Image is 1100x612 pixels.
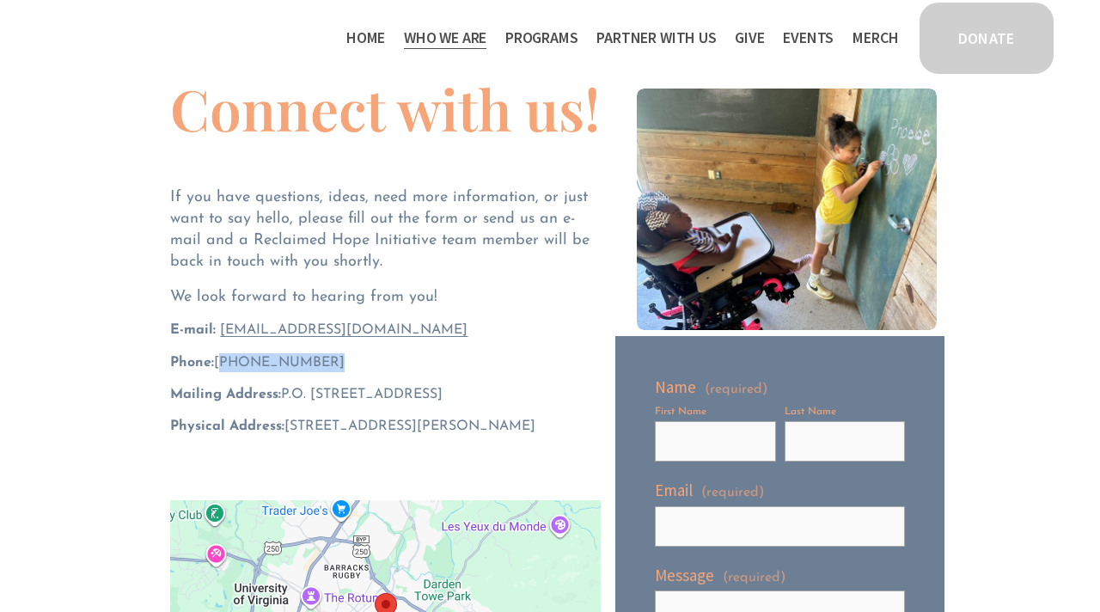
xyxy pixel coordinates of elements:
span: Programs [505,26,578,51]
a: folder dropdown [505,24,578,52]
span: If you have questions, ideas, need more information, or just want to say hello, please fill out t... [170,189,595,271]
div: First Name [655,405,775,421]
div: Last Name [785,405,905,421]
span: (required) [723,568,785,587]
a: Merch [852,24,899,52]
a: folder dropdown [596,24,716,52]
span: Partner With Us [596,26,716,51]
span: (required) [705,382,767,396]
strong: E-mail: [170,323,216,337]
span: Email [655,479,693,502]
span: ‪[PHONE_NUMBER]‬ [170,356,345,370]
a: Home [346,24,385,52]
span: P.O. [STREET_ADDRESS] [170,388,443,401]
span: We look forward to hearing from you! [170,289,437,305]
a: [EMAIL_ADDRESS][DOMAIN_NAME] [220,323,467,337]
strong: Mailing Address: [170,388,281,401]
a: Events [783,24,834,52]
strong: Physical Address: [170,419,284,433]
span: (required) [701,483,764,502]
strong: Phone: [170,356,214,370]
span: Name [655,376,696,399]
a: folder dropdown [404,24,486,52]
span: [STREET_ADDRESS][PERSON_NAME] [170,419,535,433]
span: Who We Are [404,26,486,51]
h1: Connect with us! [170,80,600,137]
a: Give [735,24,764,52]
span: Message [655,564,714,587]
